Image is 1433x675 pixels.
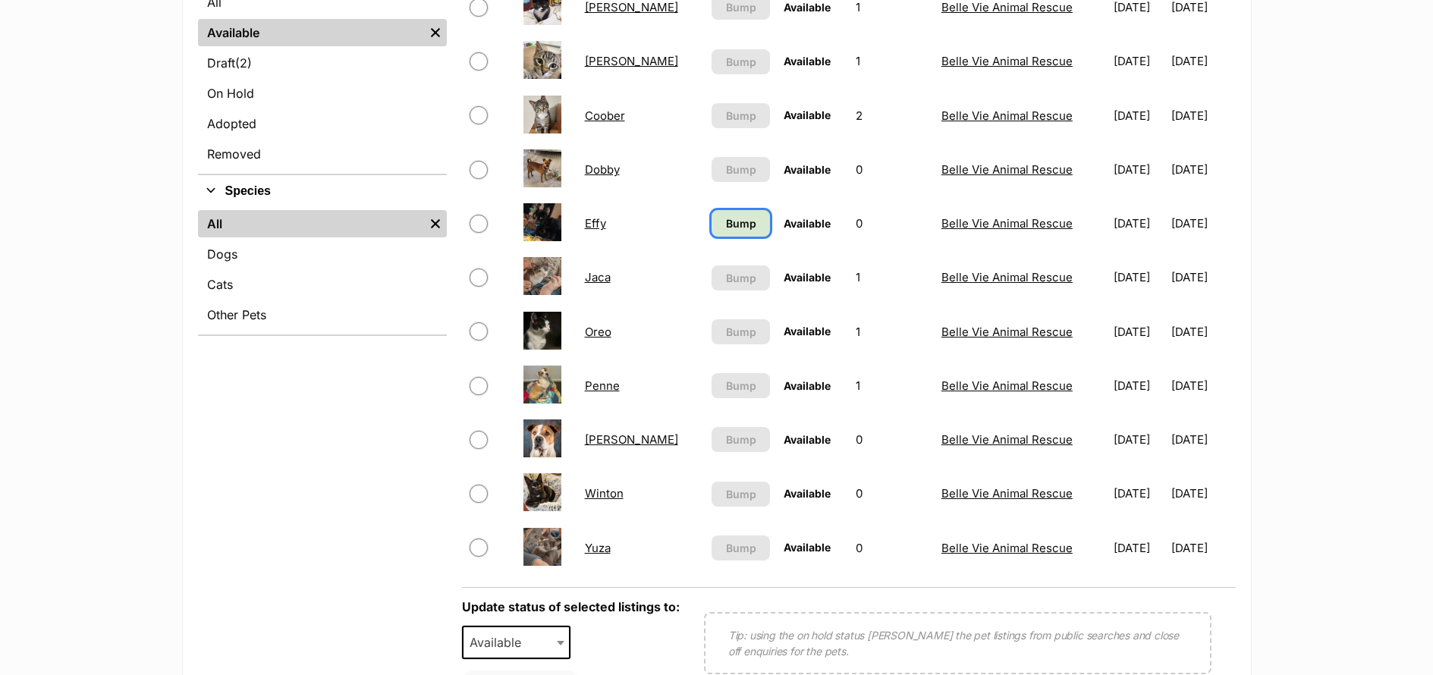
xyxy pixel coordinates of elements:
a: Belle Vie Animal Rescue [941,162,1073,177]
td: [DATE] [1108,89,1170,142]
label: Update status of selected listings to: [462,599,680,614]
a: On Hold [198,80,447,107]
td: 0 [850,522,934,574]
button: Bump [712,49,770,74]
td: [DATE] [1108,359,1170,412]
a: Other Pets [198,301,447,328]
span: Bump [726,162,756,177]
a: Belle Vie Animal Rescue [941,108,1073,123]
span: Bump [726,324,756,340]
td: [DATE] [1108,306,1170,358]
span: Bump [726,486,756,502]
a: Jaca [585,270,611,284]
td: 0 [850,197,934,250]
a: Remove filter [424,19,447,46]
span: Available [784,1,831,14]
span: (2) [235,54,252,72]
td: [DATE] [1171,413,1233,466]
td: 1 [850,35,934,87]
span: Bump [726,540,756,556]
button: Bump [712,319,770,344]
a: All [198,210,424,237]
button: Bump [712,157,770,182]
a: Coober [585,108,625,123]
td: [DATE] [1171,89,1233,142]
button: Bump [712,482,770,507]
p: Tip: using the on hold status [PERSON_NAME] the pet listings from public searches and close off e... [728,627,1187,659]
button: Bump [712,427,770,452]
td: [DATE] [1171,143,1233,196]
td: [DATE] [1108,413,1170,466]
td: 0 [850,413,934,466]
span: Bump [726,54,756,70]
a: Belle Vie Animal Rescue [941,541,1073,555]
a: Penne [585,378,620,393]
button: Bump [712,535,770,560]
span: Bump [726,215,756,231]
span: Available [464,632,536,653]
span: Available [784,55,831,67]
td: [DATE] [1171,522,1233,574]
button: Bump [712,265,770,290]
td: 1 [850,306,934,358]
a: Belle Vie Animal Rescue [941,325,1073,339]
td: [DATE] [1171,197,1233,250]
td: [DATE] [1171,306,1233,358]
td: 0 [850,467,934,520]
a: Belle Vie Animal Rescue [941,270,1073,284]
a: Yuza [585,541,611,555]
div: Species [198,207,447,334]
span: Available [462,626,571,659]
a: Belle Vie Animal Rescue [941,486,1073,501]
a: Removed [198,140,447,168]
td: [DATE] [1171,35,1233,87]
span: Available [784,217,831,230]
span: Available [784,108,831,121]
td: [DATE] [1171,251,1233,303]
td: 1 [850,359,934,412]
a: Effy [585,216,606,231]
span: Bump [726,270,756,286]
a: Available [198,19,424,46]
button: Species [198,181,447,201]
span: Available [784,379,831,392]
a: [PERSON_NAME] [585,432,678,447]
a: Remove filter [424,210,447,237]
a: Oreo [585,325,611,339]
td: [DATE] [1171,467,1233,520]
td: [DATE] [1108,143,1170,196]
span: Bump [726,108,756,124]
button: Bump [712,103,770,128]
td: [DATE] [1108,522,1170,574]
a: Cats [198,271,447,298]
button: Bump [712,373,770,398]
span: Bump [726,378,756,394]
a: Belle Vie Animal Rescue [941,432,1073,447]
span: Available [784,541,831,554]
a: Belle Vie Animal Rescue [941,216,1073,231]
td: [DATE] [1108,467,1170,520]
a: Winton [585,486,624,501]
a: Belle Vie Animal Rescue [941,54,1073,68]
a: Bump [712,210,770,237]
td: [DATE] [1108,35,1170,87]
td: 2 [850,89,934,142]
a: Dogs [198,240,447,268]
span: Bump [726,432,756,447]
a: Draft [198,49,447,77]
td: [DATE] [1108,251,1170,303]
span: Available [784,271,831,284]
a: Adopted [198,110,447,137]
span: Available [784,325,831,337]
td: 0 [850,143,934,196]
td: [DATE] [1171,359,1233,412]
span: Available [784,163,831,176]
a: [PERSON_NAME] [585,54,678,68]
td: [DATE] [1108,197,1170,250]
td: 1 [850,251,934,303]
a: Dobby [585,162,620,177]
span: Available [784,433,831,446]
span: Available [784,487,831,500]
a: Belle Vie Animal Rescue [941,378,1073,393]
